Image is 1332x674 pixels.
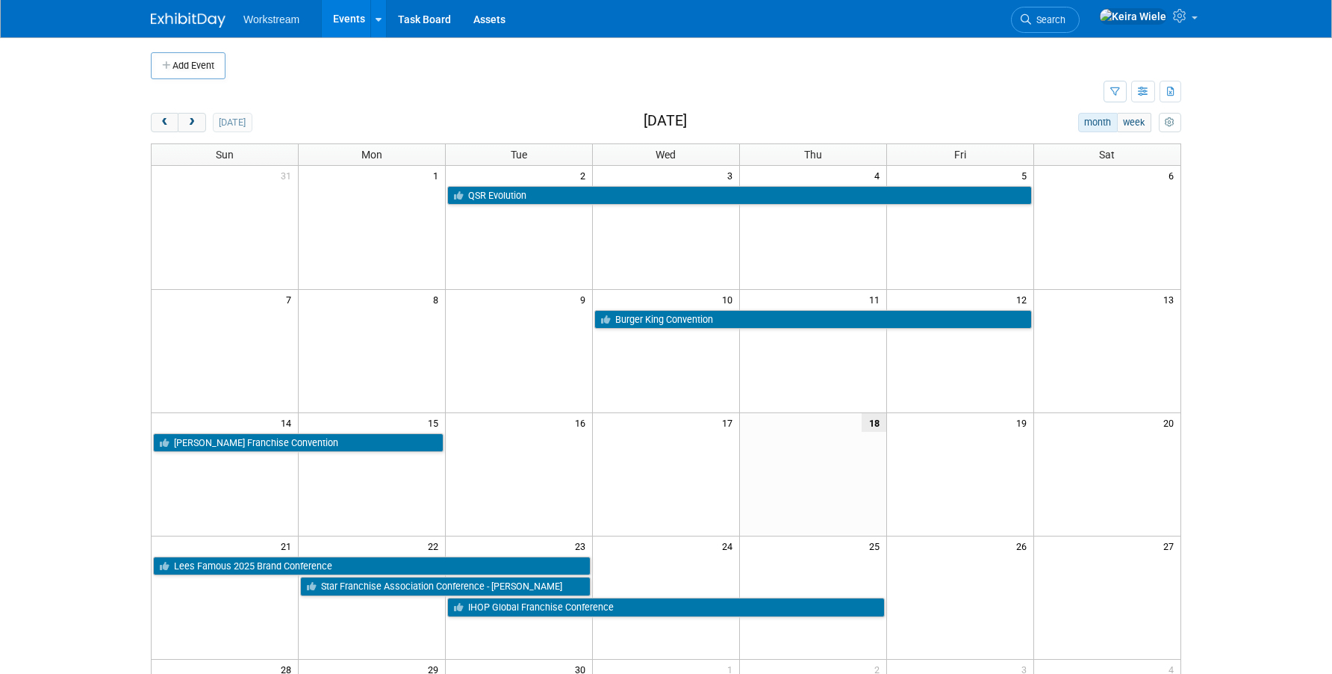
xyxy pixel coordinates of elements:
[1099,149,1115,161] span: Sat
[432,166,445,185] span: 1
[804,149,822,161] span: Thu
[426,537,445,555] span: 22
[151,52,225,79] button: Add Event
[1015,290,1033,309] span: 12
[432,290,445,309] span: 8
[216,149,234,161] span: Sun
[153,557,591,576] a: Lees Famous 2025 Brand Conference
[447,598,885,617] a: IHOP Global Franchise Conference
[151,13,225,28] img: ExhibitDay
[300,577,591,596] a: Star Franchise Association Conference - [PERSON_NAME]
[1162,290,1180,309] span: 13
[447,186,1031,205] a: QSR Evolution
[213,113,252,132] button: [DATE]
[1099,8,1167,25] img: Keira Wiele
[1015,413,1033,432] span: 19
[573,413,592,432] span: 16
[426,413,445,432] span: 15
[594,310,1032,330] a: Burger King Convention
[868,290,886,309] span: 11
[284,290,298,309] span: 7
[361,149,382,161] span: Mon
[721,537,739,555] span: 24
[1162,537,1180,555] span: 27
[511,149,527,161] span: Tue
[178,113,205,132] button: next
[1078,113,1118,132] button: month
[579,166,592,185] span: 2
[656,149,676,161] span: Wed
[579,290,592,309] span: 9
[873,166,886,185] span: 4
[954,149,966,161] span: Fri
[644,113,687,129] h2: [DATE]
[721,413,739,432] span: 17
[279,413,298,432] span: 14
[573,537,592,555] span: 23
[279,166,298,185] span: 31
[1117,113,1151,132] button: week
[1162,413,1180,432] span: 20
[726,166,739,185] span: 3
[1015,537,1033,555] span: 26
[1165,118,1174,128] i: Personalize Calendar
[1159,113,1181,132] button: myCustomButton
[862,413,886,432] span: 18
[243,13,299,25] span: Workstream
[153,433,444,453] a: [PERSON_NAME] Franchise Convention
[151,113,178,132] button: prev
[868,537,886,555] span: 25
[1020,166,1033,185] span: 5
[1031,14,1065,25] span: Search
[279,537,298,555] span: 21
[1167,166,1180,185] span: 6
[721,290,739,309] span: 10
[1011,7,1080,33] a: Search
